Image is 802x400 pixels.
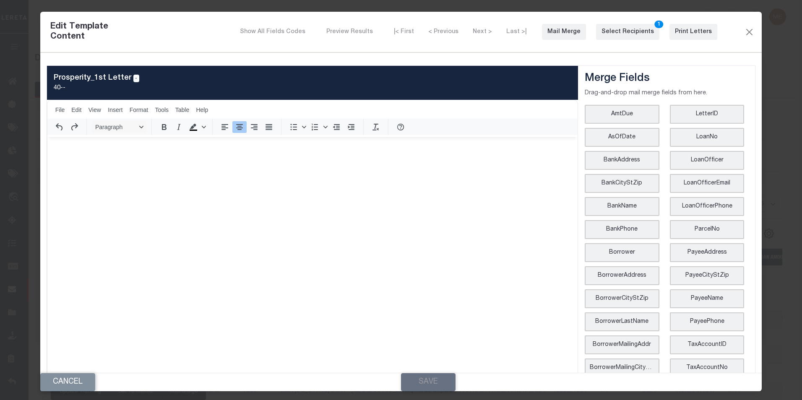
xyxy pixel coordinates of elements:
button: Align left [218,121,232,133]
button: Close [744,26,754,37]
button: Redo [67,121,81,133]
li: BankPhone [585,220,659,239]
span: View [89,106,101,113]
li: BankAddress [585,151,659,170]
li: TaxAccountNo [670,358,745,377]
button: Select Recipients [596,24,659,40]
span: Prosperity_1st Letter [54,74,131,82]
span: Edit [71,106,81,113]
li: PayeeAddress [670,243,745,262]
span: Format [130,106,148,113]
span: File [55,106,65,113]
div: Background color Black [186,121,207,133]
li: LoanOfficerPhone [670,197,745,216]
li: BorrowerCityStZip [585,289,659,308]
li: BankName [585,197,659,216]
button: Justify [262,121,276,133]
li: PayeeCityStZip [670,266,745,285]
button: Print Letters [669,24,717,40]
div: Select Recipients [601,28,654,36]
h5: Edit Template Content [50,22,133,42]
li: BorrowerMailingCityStZip [585,358,659,377]
li: TaxAccountID [670,335,745,354]
button: Help [393,121,408,133]
span: Help [196,106,208,113]
p: Drag-and-drop mail merge fields from here. [585,89,748,98]
button: Bold [157,121,171,133]
button: Italic [172,121,186,133]
div: Mail Merge [547,28,581,36]
li: LetterID [670,105,745,124]
li: BorrowerMailingAddr [585,335,659,354]
li: BorrowerAddress [585,266,659,285]
div: Bullet list [286,121,307,133]
span: 40 [54,85,60,91]
button: Align center [232,121,247,133]
li: LoanOfficerEmail [670,174,745,193]
button: Cancel [40,373,95,391]
li: LoanOfficer [670,151,745,170]
button: Block Paragraph [92,121,146,133]
span: Table [175,106,189,113]
div: Numbered list [308,121,329,133]
li: Borrower [585,243,659,262]
button: Align right [247,121,261,133]
p: - [54,84,572,93]
div: Print Letters [675,28,712,36]
h3: Merge Fields [585,73,748,86]
button: Clear formatting [369,121,383,133]
button: Increase indent [344,121,358,133]
button: Decrease indent [329,121,344,133]
span: - [133,75,140,82]
li: BorrowerLastName [585,312,659,331]
li: PayeeName [670,289,745,308]
li: LoanNo [670,128,745,147]
span: Insert [108,106,122,113]
li: ParcelNo [670,220,745,239]
button: Undo [52,121,67,133]
li: AmtDue [585,105,659,124]
span: - [63,85,65,91]
li: PayeePhone [670,312,745,331]
button: Mail Merge [542,24,586,40]
span: Paragraph [95,124,136,130]
span: Tools [155,106,169,113]
li: BankCityStZip [585,174,659,193]
li: AsOfDate [585,128,659,147]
